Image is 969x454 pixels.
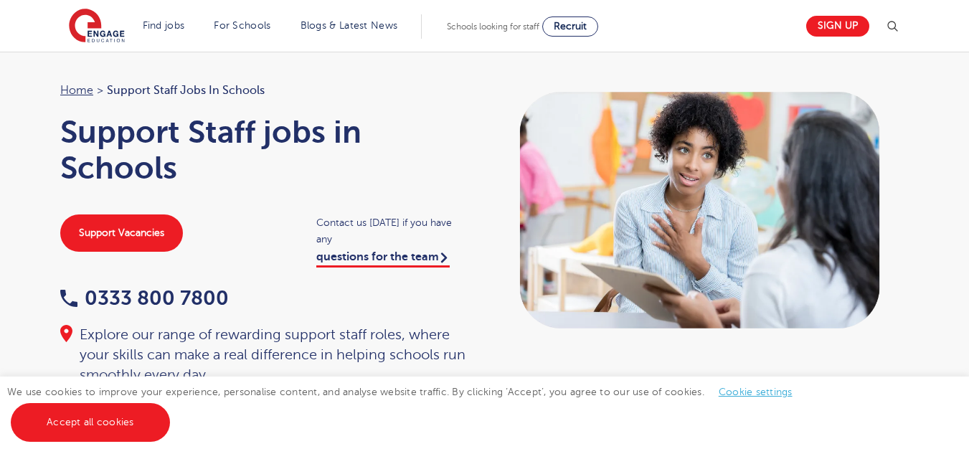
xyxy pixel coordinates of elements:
[214,20,270,31] a: For Schools
[11,403,170,442] a: Accept all cookies
[107,81,265,100] span: Support Staff jobs in Schools
[60,81,471,100] nav: breadcrumb
[69,9,125,44] img: Engage Education
[97,84,103,97] span: >
[60,325,471,385] div: Explore our range of rewarding support staff roles, where your skills can make a real difference ...
[447,22,539,32] span: Schools looking for staff
[719,387,793,397] a: Cookie settings
[806,16,869,37] a: Sign up
[316,250,450,268] a: questions for the team
[7,387,807,427] span: We use cookies to improve your experience, personalise content, and analyse website traffic. By c...
[554,21,587,32] span: Recruit
[60,214,183,252] a: Support Vacancies
[60,287,229,309] a: 0333 800 7800
[316,214,471,247] span: Contact us [DATE] if you have any
[542,16,598,37] a: Recruit
[301,20,398,31] a: Blogs & Latest News
[60,84,93,97] a: Home
[143,20,185,31] a: Find jobs
[60,114,471,186] h1: Support Staff jobs in Schools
